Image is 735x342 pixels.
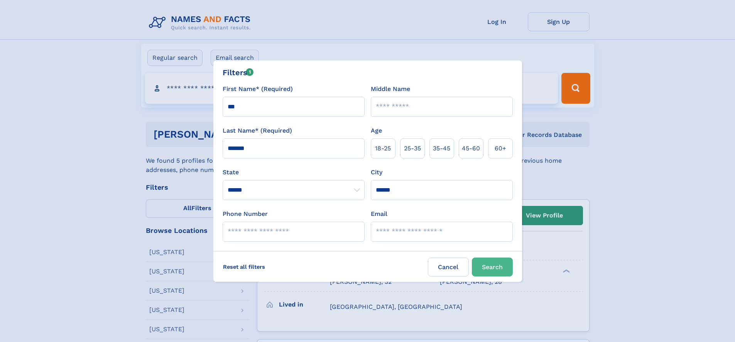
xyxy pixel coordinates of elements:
span: 18‑25 [375,144,391,153]
div: Filters [223,67,254,78]
label: City [371,168,382,177]
span: 35‑45 [433,144,450,153]
label: Cancel [428,258,469,276]
label: Last Name* (Required) [223,126,292,135]
label: Email [371,209,387,219]
button: Search [472,258,513,276]
span: 45‑60 [462,144,480,153]
label: Age [371,126,382,135]
span: 25‑35 [404,144,421,153]
label: First Name* (Required) [223,84,293,94]
label: State [223,168,365,177]
label: Middle Name [371,84,410,94]
span: 60+ [495,144,506,153]
label: Reset all filters [218,258,270,276]
label: Phone Number [223,209,268,219]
